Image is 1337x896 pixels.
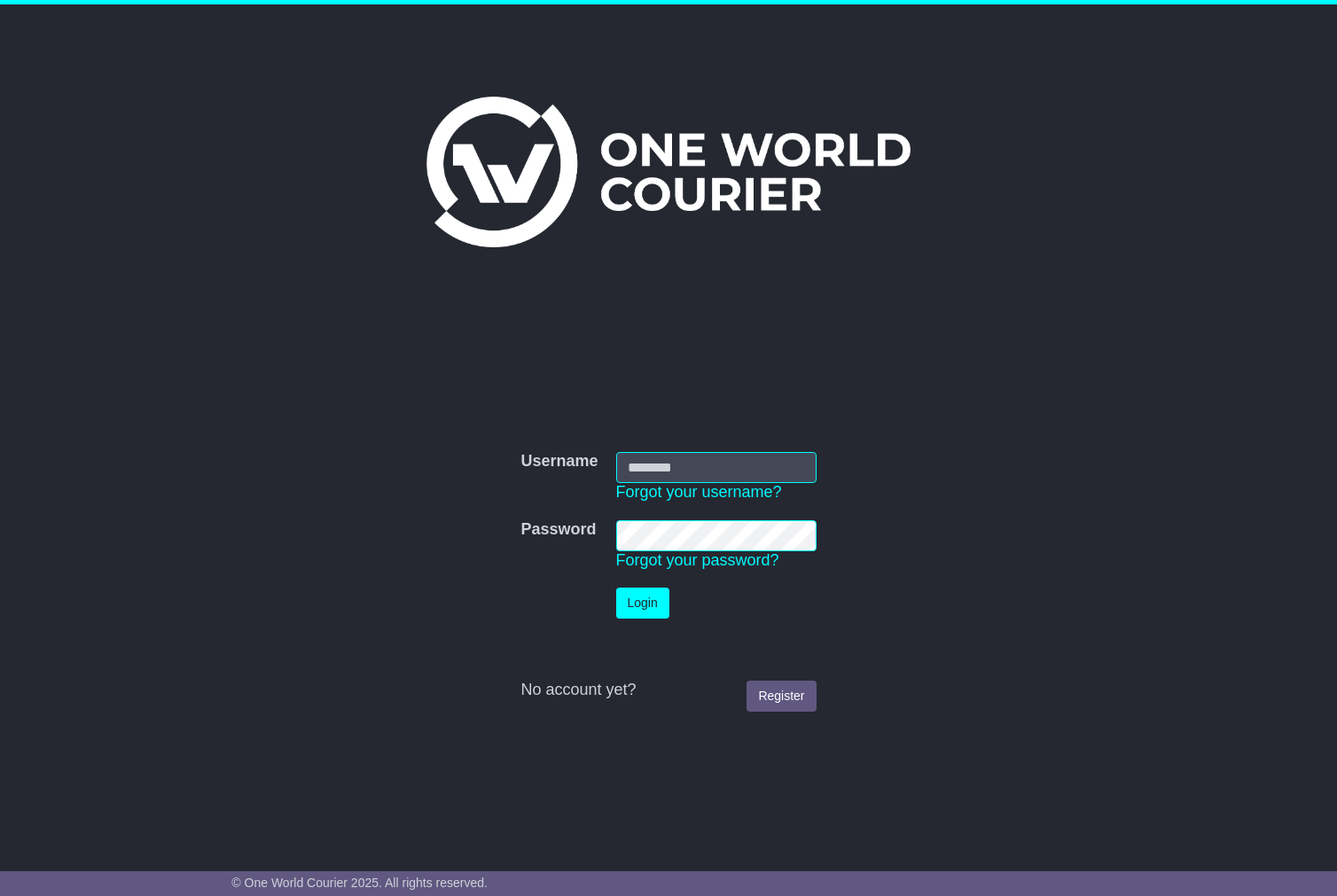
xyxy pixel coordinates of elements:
[520,520,596,540] label: Password
[616,551,779,569] a: Forgot your password?
[520,681,816,700] div: No account yet?
[616,588,669,619] button: Login
[747,681,816,712] a: Register
[520,452,598,471] label: Username
[426,97,911,247] img: One World
[616,483,782,501] a: Forgot your username?
[231,876,488,890] span: © One World Courier 2025. All rights reserved.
